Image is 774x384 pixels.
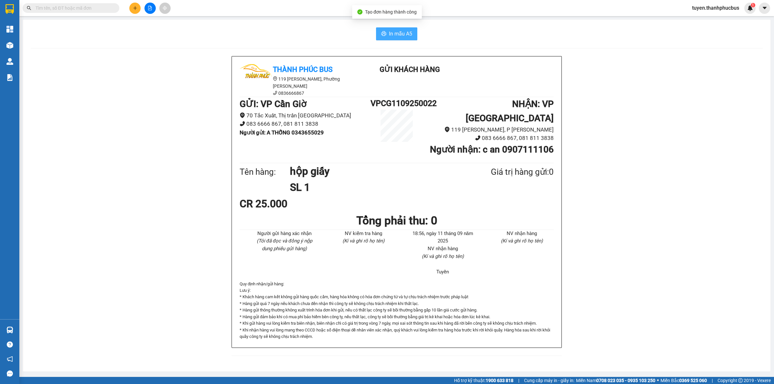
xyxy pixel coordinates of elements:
b: NHẬN : VP [GEOGRAPHIC_DATA] [466,99,554,123]
p: * Hàng gửi thông thường không xuất trình hóa đơn khi gửi, nếu có thất lạc công ty sẽ bồi thường b... [240,307,554,313]
b: Thành Phúc Bus [273,65,332,74]
b: GỬI : VP Cần Giờ [240,99,306,109]
button: aim [159,3,171,14]
i: (Tôi đã đọc và đồng ý nộp dung phiếu gửi hàng) [257,238,312,251]
b: Gửi khách hàng [380,65,440,74]
b: Gửi khách hàng [40,9,64,40]
span: search [27,6,31,10]
li: 0836666867 [240,90,356,97]
b: Thành Phúc Bus [8,42,33,72]
img: warehouse-icon [6,327,13,333]
i: (Kí và ghi rõ họ tên) [422,253,464,259]
li: 18:56, ngày 11 tháng 09 năm 2025 [411,230,475,245]
span: phone [273,91,277,95]
i: (Kí và ghi rõ họ tên) [342,238,384,244]
img: solution-icon [6,74,13,81]
h1: VPCG1109250022 [371,97,423,110]
span: tuyen.thanhphucbus [687,4,744,12]
span: printer [381,31,386,37]
span: aim [163,6,167,10]
li: 70 Tắc Xuất, Thị trấn [GEOGRAPHIC_DATA] [240,111,371,120]
div: Giá trị hàng gửi: 0 [460,165,554,179]
li: 119 [PERSON_NAME], Phường [PERSON_NAME] [240,75,356,90]
li: NV nhận hàng [490,230,554,238]
input: Tìm tên, số ĐT hoặc mã đơn [35,5,112,12]
h1: Tổng phải thu: 0 [240,212,554,230]
strong: 1900 633 818 [486,378,513,383]
span: file-add [148,6,152,10]
img: warehouse-icon [6,42,13,49]
strong: 0708 023 035 - 0935 103 250 [596,378,655,383]
span: Miền Nam [576,377,655,384]
b: Người gửi : A THỐNG 0343655029 [240,129,324,136]
span: environment [444,127,450,132]
img: logo.jpg [8,8,40,40]
li: NV kiểm tra hàng [332,230,396,238]
span: question-circle [7,341,13,348]
span: notification [7,356,13,362]
span: environment [273,76,277,81]
span: Tạo đơn hàng thành công [365,9,417,15]
span: caret-down [762,5,768,11]
span: ⚪️ [657,379,659,382]
span: message [7,370,13,377]
li: Người gửi hàng xác nhận [253,230,316,238]
span: | [712,377,713,384]
img: logo-vxr [5,4,14,14]
p: Lưu ý: [240,287,554,294]
li: NV nhận hàng [411,245,475,253]
li: 083 6666 867, 081 811 3838 [423,134,554,143]
span: Hỗ trợ kỹ thuật: [454,377,513,384]
span: environment [240,113,245,118]
span: 1 [752,3,754,7]
img: icon-new-feature [747,5,753,11]
button: caret-down [759,3,770,14]
img: logo.jpg [240,64,272,96]
button: plus [129,3,141,14]
li: 083 6666 867, 081 811 3838 [240,120,371,128]
b: Người nhận : c an 0907111106 [430,144,554,155]
span: plus [133,6,137,10]
span: Cung cấp máy in - giấy in: [524,377,574,384]
span: | [518,377,519,384]
i: (Kí và ghi rõ họ tên) [501,238,543,244]
span: check-circle [357,9,362,15]
div: Quy định nhận/gửi hàng : [240,281,554,340]
img: warehouse-icon [6,58,13,65]
span: In mẫu A5 [389,30,412,38]
p: * Hàng gửi quá 7 ngày nếu khách chưa đến nhận thì công ty sẽ không chịu trách nhiệm khi thất lạc. [240,300,554,307]
li: Tuyền [411,268,475,276]
img: dashboard-icon [6,26,13,33]
div: Tên hàng: [240,165,290,179]
sup: 1 [751,3,755,7]
p: * Khách hàng cam kết không gửi hàng quốc cấm, hàng hóa không có hóa đơn chứng từ và tự chịu trách... [240,294,554,300]
p: * Hàng gửi đảm bảo khi có mua phí bảo hiểm bên công ty, nếu thất lạc, công ty sẽ bồi thường bằng ... [240,314,554,320]
span: copyright [738,378,743,383]
strong: 0369 525 060 [679,378,707,383]
button: file-add [144,3,156,14]
button: printerIn mẫu A5 [376,27,417,40]
span: phone [475,135,481,141]
span: Miền Bắc [660,377,707,384]
li: 119 [PERSON_NAME], P [PERSON_NAME] [423,125,554,134]
div: CR 25.000 [240,196,343,212]
span: phone [240,121,245,126]
p: * Khi nhận hàng vui lòng mang theo CCCD hoặc số điện thoại để nhân viên xác nhận, quý khách vui l... [240,327,554,340]
h1: hộp giấy [290,163,460,179]
h1: SL 1 [290,179,460,195]
p: * Khi gửi hàng vui lòng kiểm tra biên nhận, biên nhận chỉ có giá trị trong vòng 7 ngày, mọi sai s... [240,320,554,327]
